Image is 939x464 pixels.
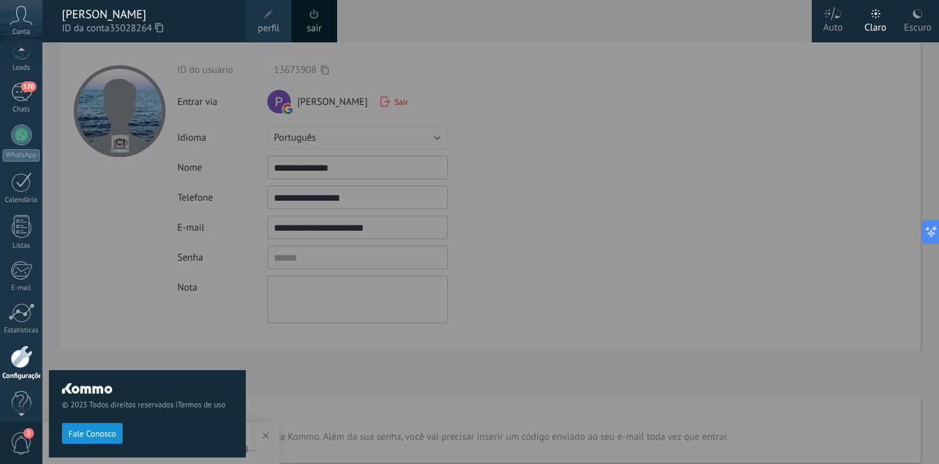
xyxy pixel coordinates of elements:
[21,81,36,92] span: 120
[3,372,40,381] div: Configurações
[23,428,34,439] span: 2
[3,149,40,162] div: WhatsApp
[3,196,40,205] div: Calendário
[865,8,887,42] div: Claro
[3,284,40,293] div: E-mail
[3,64,40,72] div: Leads
[177,400,225,410] a: Termos de uso
[3,106,40,114] div: Chats
[68,429,116,439] span: Fale Conosco
[62,428,123,438] a: Fale Conosco
[3,242,40,250] div: Listas
[904,8,931,42] div: Escuro
[62,400,233,410] span: © 2025 Todos direitos reservados |
[62,423,123,444] button: Fale Conosco
[307,22,322,36] a: sair
[12,28,30,36] span: Conta
[258,22,279,36] span: perfil
[3,326,40,335] div: Estatísticas
[62,7,233,22] div: [PERSON_NAME]
[824,8,843,42] div: Auto
[62,22,233,36] span: ID da conta
[110,22,163,36] span: 35028264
